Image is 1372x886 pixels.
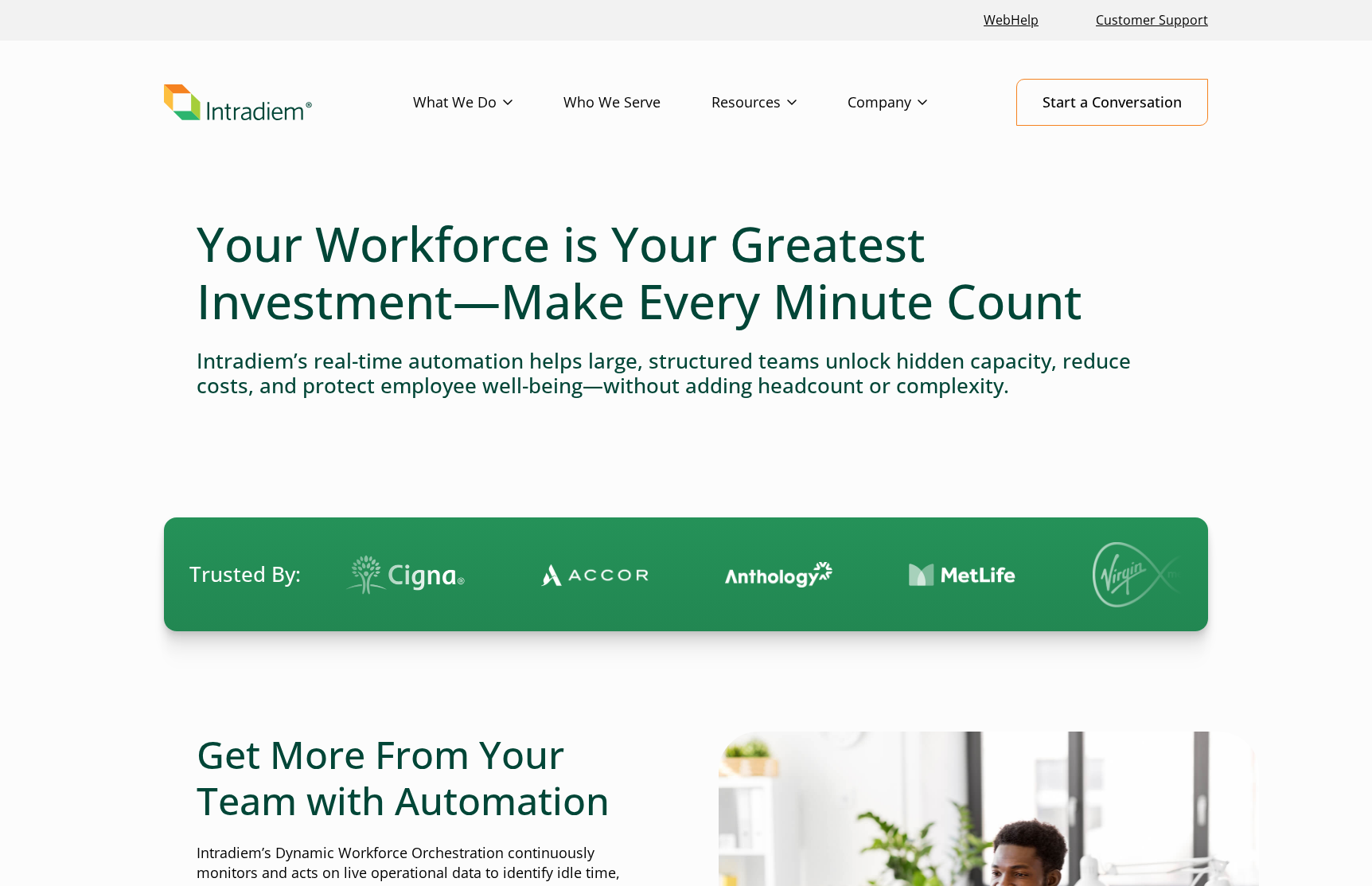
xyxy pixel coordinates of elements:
[1089,3,1214,37] a: Customer Support
[959,542,1070,607] img: Virgin Media logo.
[711,80,848,126] a: Resources
[848,80,978,126] a: Company
[197,349,1175,398] h4: Intradiem’s real-time automation helps large, structured teams unlock hidden capacity, reduce cos...
[164,84,312,121] img: Intradiem
[197,215,1175,330] h1: Your Workforce is Your Greatest Investment—Make Every Minute Count
[407,563,515,587] img: Contact Center Automation Accor Logo
[197,732,653,823] h2: Get More From Your Team with Automation
[977,3,1045,37] a: Link opens in a new window
[413,80,563,126] a: What We Do
[775,563,883,587] img: Contact Center Automation MetLife Logo
[563,80,711,126] a: Who We Serve
[189,560,301,589] span: Trusted By:
[164,84,413,121] a: Link to homepage of Intradiem
[1016,79,1208,126] a: Start a Conversation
